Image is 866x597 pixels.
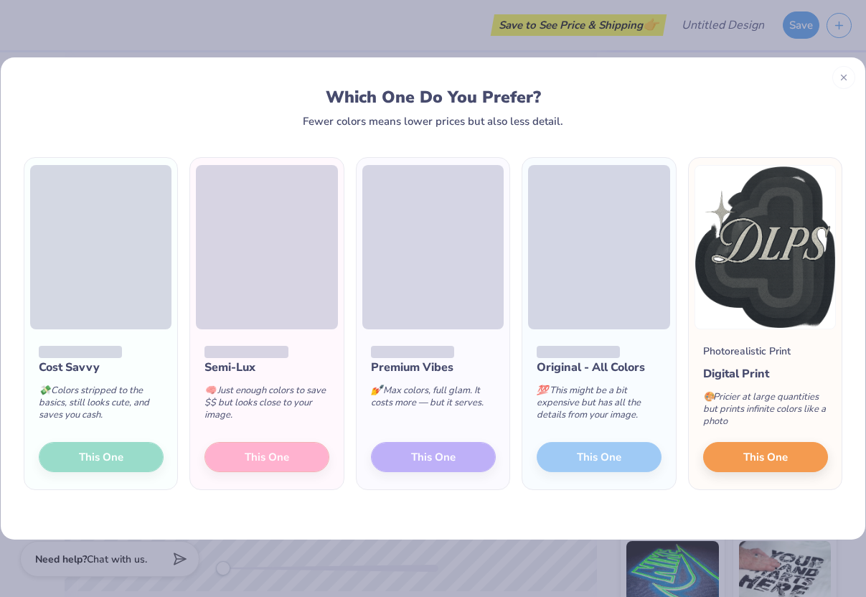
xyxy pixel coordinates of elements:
[743,449,788,466] span: This One
[303,116,563,127] div: Fewer colors means lower prices but also less detail.
[537,376,662,436] div: This might be a bit expensive but has all the details from your image.
[371,384,382,397] span: 💅
[204,376,329,436] div: Just enough colors to save $$ but looks close to your image.
[537,359,662,376] div: Original - All Colors
[204,384,216,397] span: 🧠
[703,365,828,382] div: Digital Print
[703,390,715,403] span: 🎨
[39,384,50,397] span: 💸
[695,165,836,329] img: Photorealistic preview
[703,442,828,472] button: This One
[703,382,828,442] div: Pricier at large quantities but prints infinite colors like a photo
[39,359,164,376] div: Cost Savvy
[204,359,329,376] div: Semi-Lux
[371,376,496,423] div: Max colors, full glam. It costs more — but it serves.
[39,376,164,436] div: Colors stripped to the basics, still looks cute, and saves you cash.
[537,384,548,397] span: 💯
[371,359,496,376] div: Premium Vibes
[40,88,827,107] div: Which One Do You Prefer?
[703,344,791,359] div: Photorealistic Print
